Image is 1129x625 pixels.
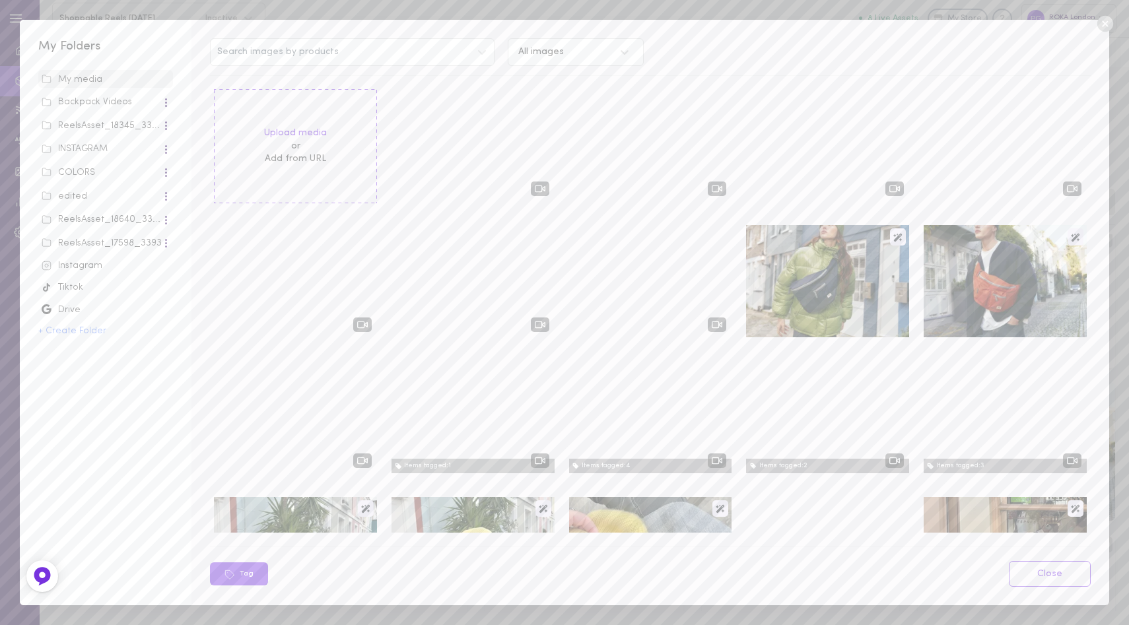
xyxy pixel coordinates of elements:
div: edited [42,190,162,203]
div: My media [42,73,170,86]
span: Backpack Videos [38,92,173,112]
span: Search images by products [217,48,339,57]
span: Add from URL [265,154,326,164]
div: ReelsAsset_18640_3393 [42,213,162,226]
span: My Folders [38,40,101,53]
span: ReelsAsset_18640_3393 [38,209,173,229]
div: ReelsAsset_18345_3393 [42,119,162,133]
span: edited [38,185,173,205]
div: Backpack Videos [42,96,162,109]
span: ReelsAsset_17598_3393 [38,233,173,253]
button: + Create Folder [38,327,106,336]
div: All images [518,48,564,57]
span: ReelsAsset_18345_3393 [38,115,173,135]
div: INSTAGRAM [42,143,162,156]
span: or [264,140,327,153]
div: ReelsAsset_17598_3393 [42,237,162,250]
img: Feedback Button [32,566,52,586]
div: Tiktok [42,281,170,294]
span: COLORS [38,162,173,182]
div: Search images by productsAll imagesUpload mediaorAdd from URLimageimageItems tagged:1Items tagged... [191,20,1109,605]
button: Tag [210,562,268,585]
span: INSTAGRAM [38,139,173,158]
div: Drive [42,304,170,317]
a: Close [1009,561,1091,587]
div: COLORS [42,166,162,180]
div: Instagram [42,259,170,273]
label: Upload media [264,127,327,140]
span: unsorted [38,70,173,88]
